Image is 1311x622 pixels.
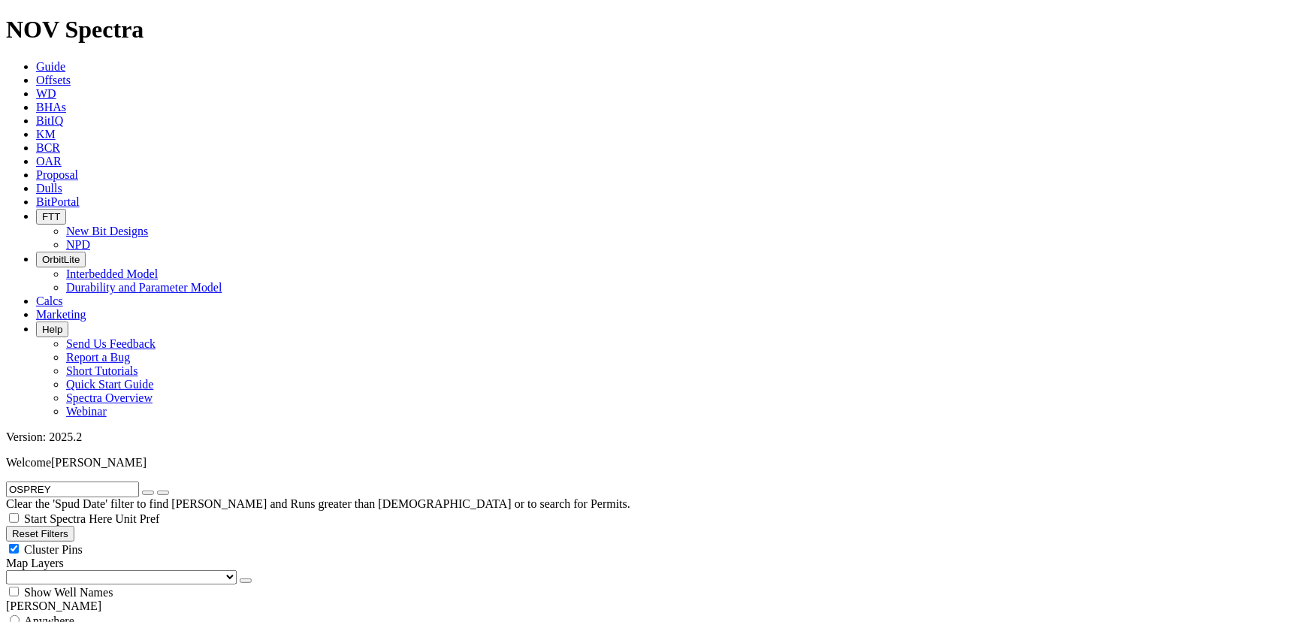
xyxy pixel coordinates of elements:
[36,195,80,208] a: BitPortal
[36,322,68,337] button: Help
[6,557,64,569] span: Map Layers
[9,513,19,523] input: Start Spectra Here
[66,225,148,237] a: New Bit Designs
[36,252,86,267] button: OrbitLite
[42,254,80,265] span: OrbitLite
[6,482,139,497] input: Search
[42,324,62,335] span: Help
[66,364,138,377] a: Short Tutorials
[36,308,86,321] a: Marketing
[36,209,66,225] button: FTT
[66,337,156,350] a: Send Us Feedback
[6,526,74,542] button: Reset Filters
[6,16,1305,44] h1: NOV Spectra
[36,182,62,195] a: Dulls
[36,114,63,127] a: BitIQ
[42,211,60,222] span: FTT
[66,378,153,391] a: Quick Start Guide
[51,456,147,469] span: [PERSON_NAME]
[66,405,107,418] a: Webinar
[66,351,130,364] a: Report a Bug
[36,101,66,113] a: BHAs
[36,168,78,181] a: Proposal
[66,391,153,404] a: Spectra Overview
[36,74,71,86] a: Offsets
[6,430,1305,444] div: Version: 2025.2
[36,155,62,168] a: OAR
[115,512,159,525] span: Unit Pref
[66,267,158,280] a: Interbedded Model
[36,294,63,307] a: Calcs
[36,128,56,140] a: KM
[6,497,630,510] span: Clear the 'Spud Date' filter to find [PERSON_NAME] and Runs greater than [DEMOGRAPHIC_DATA] or to...
[66,281,222,294] a: Durability and Parameter Model
[24,512,112,525] span: Start Spectra Here
[24,586,113,599] span: Show Well Names
[6,599,1305,613] div: [PERSON_NAME]
[24,543,83,556] span: Cluster Pins
[66,238,90,251] a: NPD
[36,141,60,154] a: BCR
[36,60,65,73] a: Guide
[36,87,56,100] a: WD
[6,456,1305,470] p: Welcome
